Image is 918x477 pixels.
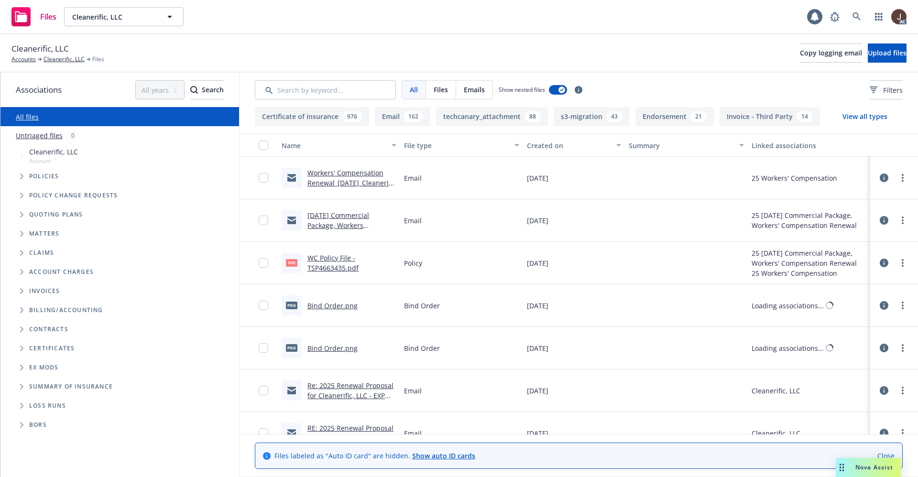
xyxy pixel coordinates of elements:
span: Claims [29,250,54,256]
span: Email [404,428,422,438]
span: [DATE] [527,301,548,311]
div: File type [404,141,508,151]
a: Bind Order.png [307,344,358,353]
a: more [897,427,908,439]
div: Cleanerific, LLC [752,386,800,396]
span: Ex Mods [29,365,58,370]
div: Name [282,141,386,151]
button: Linked associations [748,134,870,157]
img: photo [891,9,907,24]
a: Workers' Compensation Renewal_[DATE]_Cleanerific, LLC_Newfront Insurance [307,168,396,197]
div: 25 [DATE] Commercial Package, Workers' Compensation Renewal [752,210,866,230]
input: Toggle Row Selected [259,173,268,183]
a: Cleanerific, LLC [44,55,85,64]
button: Summary [625,134,747,157]
span: Files [434,85,448,95]
span: Certificates [29,346,75,351]
span: Files [92,55,104,64]
span: Bind Order [404,343,440,353]
input: Toggle Row Selected [259,428,268,438]
span: Account charges [29,269,94,275]
span: [DATE] [527,258,548,268]
a: All files [16,112,39,121]
button: techcanary_attachment [436,107,548,126]
a: RE: 2025 Renewal Proposal for Cleanerific, LLC - EXP [DATE] [307,423,393,453]
span: [DATE] [527,428,548,438]
span: [DATE] [527,216,548,226]
span: Policy change requests [29,193,118,198]
span: Account [29,157,78,165]
input: Toggle Row Selected [259,216,268,225]
div: Cleanerific, LLC [752,428,800,438]
span: png [286,344,297,351]
button: Copy logging email [800,43,862,63]
span: Cleanerific, LLC [29,147,78,157]
a: Accounts [11,55,36,64]
button: View all types [827,107,903,126]
span: Filters [883,85,903,95]
span: Show nested files [499,86,545,94]
div: Summary [629,141,733,151]
div: 25 Workers' Compensation [752,268,866,278]
a: Report a Bug [825,7,844,26]
div: 25 [DATE] Commercial Package, Workers' Compensation Renewal [752,248,866,268]
span: Matters [29,231,59,237]
div: 0 [66,130,79,141]
span: Summary of insurance [29,384,113,390]
span: Policies [29,173,59,179]
span: pdf [286,259,297,266]
div: 43 [606,111,623,122]
a: more [897,215,908,226]
div: Loading associations... [752,343,824,353]
button: Filters [870,80,903,99]
span: Billing/Accounting [29,307,103,313]
a: Re: 2025 Renewal Proposal for Cleanerific, LLC - EXP [DATE] [307,381,393,410]
span: Cleanerific, LLC [72,12,155,22]
a: more [897,342,908,354]
a: Search [847,7,866,26]
div: 976 [342,111,362,122]
button: Invoice - Third Party [720,107,820,126]
span: Cleanerific, LLC [11,43,69,55]
span: Files [40,13,56,21]
span: Files labeled as "Auto ID card" are hidden. [274,451,475,461]
input: Search by keyword... [255,80,396,99]
span: Email [404,173,422,183]
span: Emails [464,85,485,95]
div: 14 [797,111,813,122]
button: Upload files [868,43,907,63]
a: Close [877,451,895,461]
a: Switch app [869,7,888,26]
span: All [410,85,418,95]
a: Bind Order.png [307,301,358,310]
button: Cleanerific, LLC [64,7,184,26]
a: more [897,385,908,396]
input: Select all [259,141,268,150]
button: Created on [523,134,625,157]
span: [DATE] [527,173,548,183]
span: Loss Runs [29,403,66,409]
div: Linked associations [752,141,866,151]
a: [DATE] Commercial Package, Workers Compensation - Policies Attached - Newfront [307,211,384,250]
a: Untriaged files [16,130,63,141]
button: File type [400,134,523,157]
span: png [286,302,297,309]
span: Quoting plans [29,212,83,217]
a: more [897,172,908,184]
button: Name [278,134,400,157]
svg: Search [190,86,198,94]
span: Nova Assist [855,463,893,471]
div: 25 Workers' Compensation [752,173,837,183]
div: 88 [525,111,541,122]
div: Created on [527,141,611,151]
span: Email [404,386,422,396]
input: Toggle Row Selected [259,258,268,268]
button: Endorsement [635,107,714,126]
button: Certificate of insurance [255,107,369,126]
div: Tree Example [0,145,239,301]
div: Loading associations... [752,301,824,311]
div: Folder Tree Example [0,301,239,434]
a: more [897,300,908,311]
div: 162 [404,111,423,122]
span: Contracts [29,326,68,332]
